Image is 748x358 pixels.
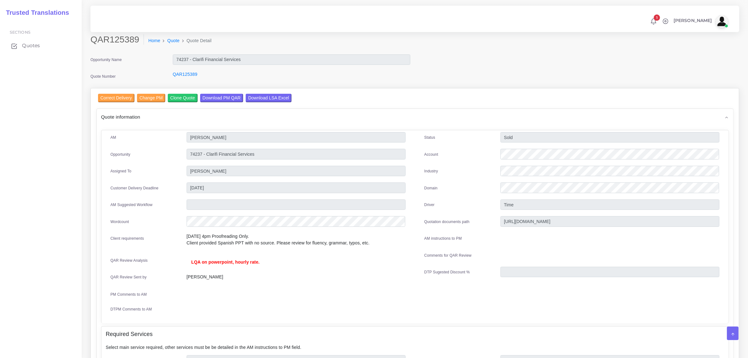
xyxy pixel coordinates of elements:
[5,39,77,52] a: Quotes
[670,15,730,28] a: [PERSON_NAME]avatar
[111,236,144,241] label: Client requirements
[187,274,406,280] p: [PERSON_NAME]
[101,113,140,120] span: Quote information
[191,259,401,266] p: LQA on powerpoint, hourly rate.
[111,135,116,140] label: AM
[424,168,438,174] label: Industry
[111,202,153,208] label: AM Suggested Workflow
[111,219,129,225] label: Wordcount
[90,74,116,79] label: Quote Number
[111,185,159,191] label: Customer Delivery Deadline
[424,219,470,225] label: Quotation documents path
[424,236,462,241] label: AM instructions to PM
[167,37,180,44] a: Quote
[424,253,472,258] label: Comments for QAR Review
[168,94,198,102] input: Clone Quote
[648,18,659,25] a: 1
[111,168,132,174] label: Assigned To
[22,42,40,49] span: Quotes
[424,269,470,275] label: DTP Sugested Discount %
[148,37,160,44] a: Home
[187,233,406,246] p: [DATE] 4pm Proofreading Only. Client provided Spanish PPT with no source. Please review for fluen...
[200,94,243,102] input: Download PM QAR
[2,9,69,16] h2: Trusted Translations
[98,94,134,102] input: Correct Delivery
[90,57,122,63] label: Opportunity Name
[106,331,153,338] h4: Required Services
[111,274,147,280] label: QAR Review Sent by
[180,37,212,44] li: Quote Detail
[424,202,435,208] label: Driver
[137,94,165,102] input: Change PM
[674,18,712,23] span: [PERSON_NAME]
[90,34,144,45] h2: QAR125389
[187,166,406,176] input: pm
[654,14,660,21] span: 1
[173,72,197,77] a: QAR125389
[2,8,69,18] a: Trusted Translations
[424,135,435,140] label: Status
[111,152,131,157] label: Opportunity
[716,15,728,28] img: avatar
[106,344,724,351] p: Select main service required, other services must be be detailed in the AM instructions to PM field.
[246,94,292,102] input: Download LSA Excel
[111,258,148,263] label: QAR Review Analysis
[97,109,733,125] div: Quote information
[111,306,152,312] label: DTPM Comments to AM
[424,152,438,157] label: Account
[10,30,30,35] span: Sections
[111,292,147,297] label: PM Comments to AM
[424,185,438,191] label: Domain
